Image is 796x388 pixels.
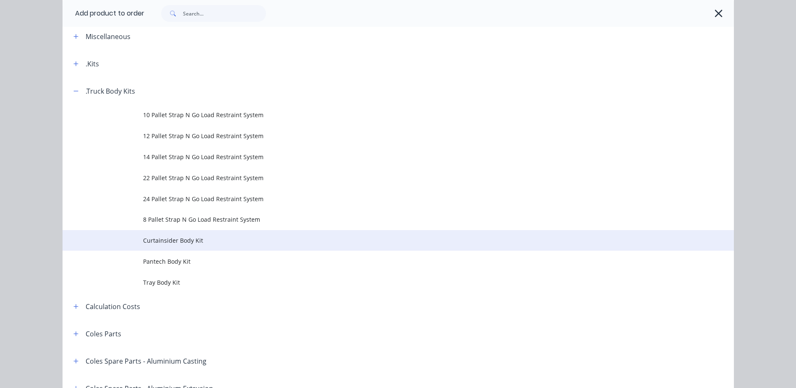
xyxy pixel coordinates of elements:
[183,5,266,22] input: Search...
[143,152,616,161] span: 14 Pallet Strap N Go Load Restraint System
[86,86,135,96] div: .Truck Body Kits
[86,356,206,366] div: Coles Spare Parts - Aluminium Casting
[143,278,616,287] span: Tray Body Kit
[86,59,99,69] div: .Kits
[86,329,121,339] div: Coles Parts
[143,215,616,224] span: 8 Pallet Strap N Go Load Restraint System
[143,110,616,119] span: 10 Pallet Strap N Go Load Restraint System
[86,31,130,42] div: Miscellaneous
[143,257,616,266] span: Pantech Body Kit
[143,236,616,245] span: Curtainsider Body Kit
[143,173,616,182] span: 22 Pallet Strap N Go Load Restraint System
[143,131,616,140] span: 12 Pallet Strap N Go Load Restraint System
[143,194,616,203] span: 24 Pallet Strap N Go Load Restraint System
[86,301,140,312] div: Calculation Costs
